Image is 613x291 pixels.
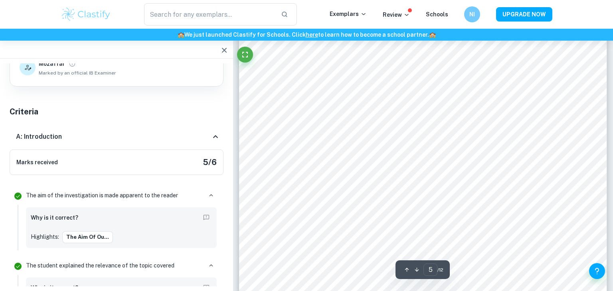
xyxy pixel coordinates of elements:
[13,262,23,271] svg: Correct
[201,212,212,223] button: Report mistake/confusion
[330,10,367,18] p: Exemplars
[468,10,477,19] h6: NI
[496,7,552,22] button: UPGRADE NOW
[39,69,116,77] span: Marked by an official IB Examiner
[10,124,223,149] div: A: Introduction
[429,31,436,38] span: 🏫
[16,132,62,142] h6: A: Introduction
[31,232,59,241] p: Highlights:
[62,231,113,243] button: the aim of ou...
[2,30,611,39] h6: We just launched Clastify for Schools. Click to learn how to become a school partner.
[144,3,275,26] input: Search for any exemplars...
[31,213,78,222] h6: Why is it correct?
[426,11,448,18] a: Schools
[589,263,605,279] button: Help and Feedback
[26,191,178,200] p: The aim of the investigation is made apparent to the reader
[383,10,410,19] p: Review
[10,106,223,118] h5: Criteria
[203,156,217,168] h5: 5 / 6
[306,31,318,38] a: here
[16,158,58,167] h6: Marks received
[61,6,111,22] img: Clastify logo
[178,31,184,38] span: 🏫
[39,59,65,68] h6: Mozaffar
[26,261,174,270] p: The student explained the relevance of the topic covered
[13,191,23,201] svg: Correct
[237,47,253,63] button: Fullscreen
[67,58,78,69] button: View full profile
[437,266,443,273] span: / 12
[464,6,480,22] button: NI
